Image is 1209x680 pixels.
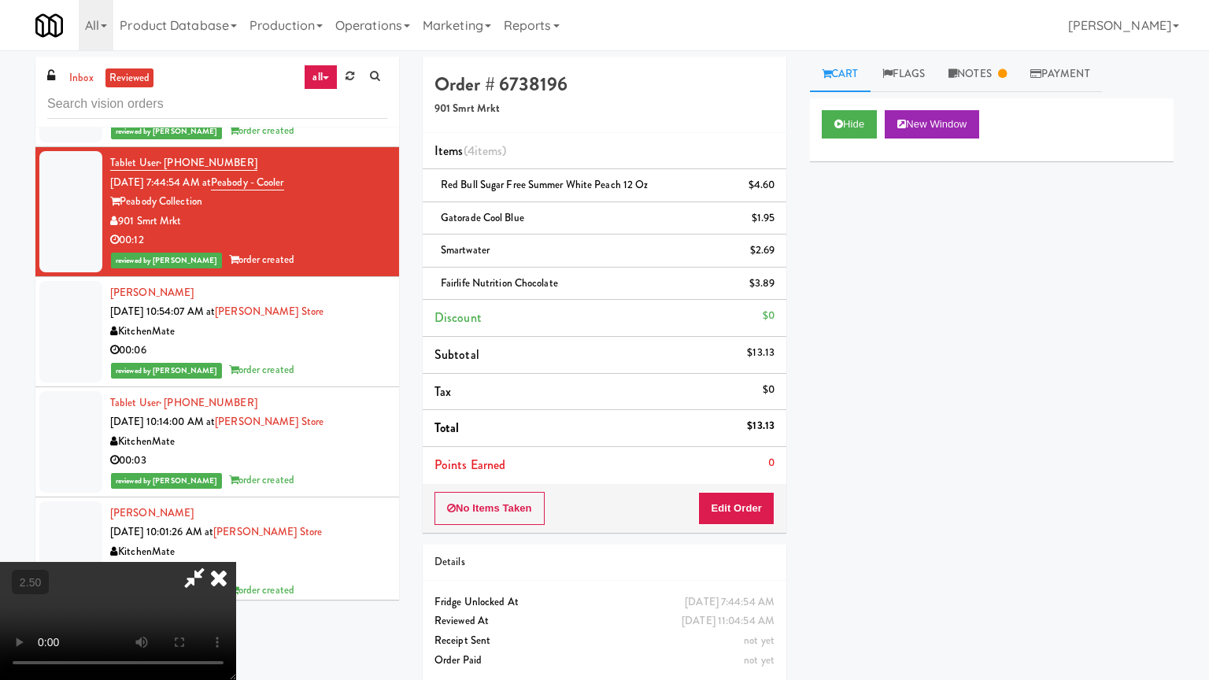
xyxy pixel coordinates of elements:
[35,12,63,39] img: Micromart
[464,142,507,160] span: (4 )
[215,304,324,319] a: [PERSON_NAME] Store
[434,309,482,327] span: Discount
[441,242,490,257] span: Smartwater
[750,241,775,261] div: $2.69
[682,612,775,631] div: [DATE] 11:04:54 AM
[110,505,194,520] a: [PERSON_NAME]
[434,552,775,572] div: Details
[110,542,387,562] div: KitchenMate
[434,419,460,437] span: Total
[434,492,545,525] button: No Items Taken
[159,395,257,410] span: · [PHONE_NUMBER]
[434,142,506,160] span: Items
[747,416,775,436] div: $13.13
[304,65,337,90] a: all
[871,57,937,92] a: Flags
[229,472,294,487] span: order created
[885,110,979,139] button: New Window
[229,582,294,597] span: order created
[229,252,294,267] span: order created
[744,633,775,648] span: not yet
[111,124,222,139] span: reviewed by [PERSON_NAME]
[110,341,387,360] div: 00:06
[763,380,775,400] div: $0
[110,212,387,231] div: 901 Smrt Mrkt
[110,304,215,319] span: [DATE] 10:54:07 AM at
[47,90,387,119] input: Search vision orders
[111,253,222,268] span: reviewed by [PERSON_NAME]
[110,451,387,471] div: 00:03
[434,74,775,94] h4: Order # 6738196
[65,68,98,88] a: inbox
[35,497,399,608] li: [PERSON_NAME][DATE] 10:01:26 AM at[PERSON_NAME] StoreKitchenMate00:04reviewed by [PERSON_NAME]ord...
[110,414,215,429] span: [DATE] 10:14:00 AM at
[937,57,1019,92] a: Notes
[763,306,775,326] div: $0
[749,176,775,195] div: $4.60
[111,363,222,379] span: reviewed by [PERSON_NAME]
[441,210,524,225] span: Gatorade Cool Blue
[110,155,257,171] a: Tablet User· [PHONE_NUMBER]
[747,343,775,363] div: $13.13
[434,103,775,115] h5: 901 Smrt Mrkt
[752,209,775,228] div: $1.95
[229,362,294,377] span: order created
[110,285,194,300] a: [PERSON_NAME]
[213,524,322,539] a: [PERSON_NAME] Store
[434,382,451,401] span: Tax
[110,192,387,212] div: Peabody Collection
[110,175,211,190] span: [DATE] 7:44:54 AM at
[749,274,775,294] div: $3.89
[434,651,775,671] div: Order Paid
[698,492,775,525] button: Edit Order
[211,175,284,190] a: Peabody - Cooler
[744,652,775,667] span: not yet
[810,57,871,92] a: Cart
[110,524,213,539] span: [DATE] 10:01:26 AM at
[1019,57,1102,92] a: Payment
[434,612,775,631] div: Reviewed At
[35,387,399,497] li: Tablet User· [PHONE_NUMBER][DATE] 10:14:00 AM at[PERSON_NAME] StoreKitchenMate00:03reviewed by [P...
[434,456,505,474] span: Points Earned
[685,593,775,612] div: [DATE] 7:44:54 AM
[434,631,775,651] div: Receipt Sent
[110,561,387,581] div: 00:04
[441,275,558,290] span: Fairlife Nutrition Chocolate
[822,110,877,139] button: Hide
[441,177,648,192] span: Red Bull Sugar Free Summer White Peach 12 oz
[110,432,387,452] div: KitchenMate
[110,322,387,342] div: KitchenMate
[111,473,222,489] span: reviewed by [PERSON_NAME]
[105,68,154,88] a: reviewed
[35,147,399,277] li: Tablet User· [PHONE_NUMBER][DATE] 7:44:54 AM atPeabody - CoolerPeabody Collection901 Smrt Mrkt00:...
[434,346,479,364] span: Subtotal
[229,123,294,138] span: order created
[110,231,387,250] div: 00:12
[475,142,503,160] ng-pluralize: items
[215,414,324,429] a: [PERSON_NAME] Store
[768,453,775,473] div: 0
[434,593,775,612] div: Fridge Unlocked At
[110,395,257,410] a: Tablet User· [PHONE_NUMBER]
[35,277,399,387] li: [PERSON_NAME][DATE] 10:54:07 AM at[PERSON_NAME] StoreKitchenMate00:06reviewed by [PERSON_NAME]ord...
[159,155,257,170] span: · [PHONE_NUMBER]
